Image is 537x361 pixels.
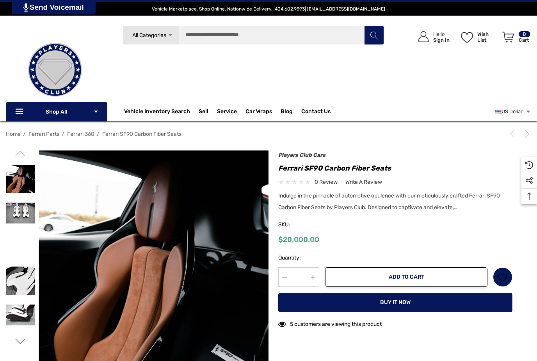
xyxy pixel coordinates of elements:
[278,317,382,329] div: 5 customers are viewing this product
[5,304,36,325] img: Ferrari SF90 Carbon Fiber Seats
[199,108,208,117] span: Sell
[278,293,512,312] button: Buy it now
[278,219,317,230] span: SKU:
[199,104,217,119] a: Sell
[498,273,507,282] svg: Wish List
[301,108,331,117] a: Contact Us
[433,31,450,37] p: Hello
[132,32,166,39] span: All Categories
[5,203,36,223] img: Ferrari SF90 Carbon Fiber Seats
[28,131,59,137] a: Ferrari Parts
[519,37,530,43] p: Cart
[245,104,281,119] a: Car Wraps
[102,131,181,137] a: Ferrari SF90 Carbon Fiber Seats
[23,3,28,12] img: PjwhLS0gR2VuZXJhdG9yOiBHcmF2aXQuaW8gLS0+PHN2ZyB4bWxucz0iaHR0cDovL3d3dy53My5vcmcvMjAwMC9zdmciIHhtb...
[124,108,190,117] a: Vehicle Inventory Search
[152,6,385,12] span: Vehicle Marketplace. Shop Online. Nationwide Delivery. | | [EMAIL_ADDRESS][DOMAIN_NAME]
[93,109,99,114] svg: Icon Arrow Down
[123,25,179,45] a: All Categories Icon Arrow Down Icon Arrow Up
[499,23,531,54] a: Cart with 0 items
[16,337,25,347] svg: Go to slide 2 of 2
[278,192,500,211] span: Indulge in the pinnacle of automotive opulence with our meticulously crafted Ferrari SF90 Carbon ...
[520,130,531,138] a: Next
[409,23,453,50] a: Sign in
[345,177,382,187] a: Write a Review
[278,235,319,244] span: $20,000.00
[502,32,514,43] svg: Review Your Cart
[325,267,487,287] button: Add to Cart
[521,192,537,200] svg: Top
[6,131,21,137] a: Home
[278,162,512,174] h1: Ferrari SF90 Carbon Fiber Seats
[167,32,173,38] svg: Icon Arrow Down
[67,131,94,137] a: Ferrari 360
[493,267,512,287] a: Wish List
[477,31,498,43] p: Wish List
[245,108,272,117] span: Car Wraps
[457,23,499,50] a: Wish List Wish List
[433,37,450,43] p: Sign In
[5,156,36,203] img: Ferrari SF90 Carbon Fiber Seats
[5,258,36,304] img: Ferrari SF90 Carbon Fiber Seats
[278,253,319,263] label: Quantity:
[525,177,533,185] svg: Social Media
[364,25,384,45] button: Search
[6,127,531,141] nav: Breadcrumb
[217,108,237,117] a: Service
[16,31,94,109] img: Players Club | Cars For Sale
[14,107,26,116] svg: Icon Line
[16,148,25,158] svg: Go to slide 2 of 2
[418,31,429,42] svg: Icon User Account
[281,108,293,117] a: Blog
[508,130,519,138] a: Previous
[275,6,305,12] a: 404.602.9593
[278,152,325,158] a: Players Club Cars
[315,177,338,187] span: 0 review
[345,179,382,186] span: Write a Review
[525,161,533,169] svg: Recently Viewed
[461,32,473,43] svg: Wish List
[6,102,107,121] p: Shop All
[495,104,531,119] a: USD
[519,31,530,37] p: 0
